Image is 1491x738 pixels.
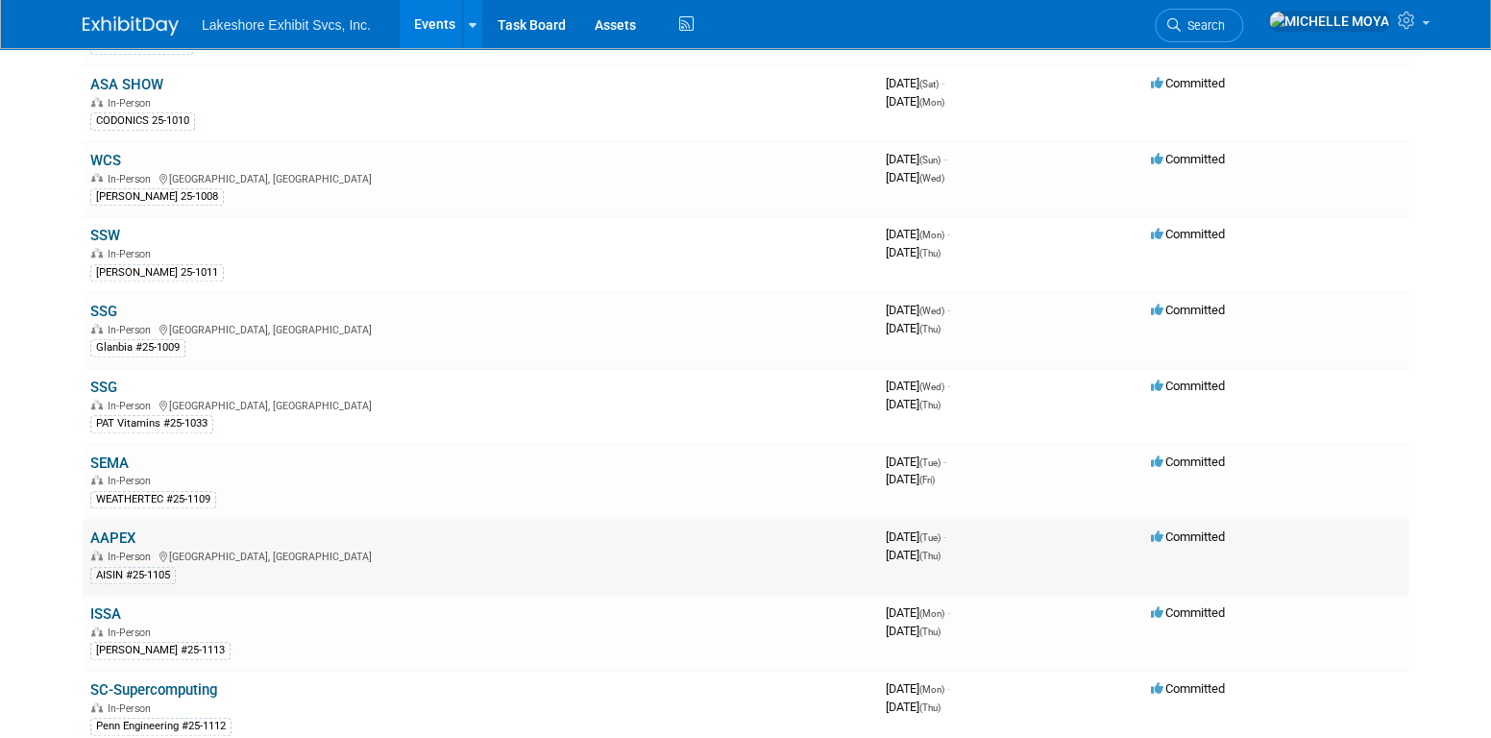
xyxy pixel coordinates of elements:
[886,94,944,109] span: [DATE]
[90,339,185,357] div: Glanbia #25-1009
[108,551,157,563] span: In-Person
[90,605,121,623] a: ISSA
[919,97,944,108] span: (Mon)
[886,170,944,184] span: [DATE]
[202,17,371,33] span: Lakeshore Exhibit Svcs, Inc.
[919,248,941,258] span: (Thu)
[919,532,941,543] span: (Tue)
[919,155,941,165] span: (Sun)
[90,321,870,336] div: [GEOGRAPHIC_DATA], [GEOGRAPHIC_DATA]
[90,455,129,472] a: SEMA
[886,681,950,696] span: [DATE]
[91,627,103,636] img: In-Person Event
[90,529,135,547] a: AAPEX
[886,529,946,544] span: [DATE]
[943,529,946,544] span: -
[886,700,941,714] span: [DATE]
[886,397,941,411] span: [DATE]
[947,379,950,393] span: -
[1151,227,1225,241] span: Committed
[941,76,944,90] span: -
[947,681,950,696] span: -
[886,245,941,259] span: [DATE]
[108,400,157,412] span: In-Person
[90,303,117,320] a: SSG
[108,324,157,336] span: In-Person
[886,605,950,620] span: [DATE]
[886,548,941,562] span: [DATE]
[1151,605,1225,620] span: Committed
[1151,681,1225,696] span: Committed
[83,16,179,36] img: ExhibitDay
[1155,9,1243,42] a: Search
[91,324,103,333] img: In-Person Event
[947,303,950,317] span: -
[91,551,103,560] img: In-Person Event
[919,400,941,410] span: (Thu)
[1151,152,1225,166] span: Committed
[919,702,941,713] span: (Thu)
[91,97,103,107] img: In-Person Event
[947,605,950,620] span: -
[1268,11,1390,32] img: MICHELLE MOYA
[919,381,944,392] span: (Wed)
[886,76,944,90] span: [DATE]
[90,415,213,432] div: PAT Vitamins #25-1033
[90,170,870,185] div: [GEOGRAPHIC_DATA], [GEOGRAPHIC_DATA]
[91,173,103,183] img: In-Person Event
[919,684,944,695] span: (Mon)
[90,227,120,244] a: SSW
[90,397,870,412] div: [GEOGRAPHIC_DATA], [GEOGRAPHIC_DATA]
[90,152,121,169] a: WCS
[919,627,941,637] span: (Thu)
[108,627,157,639] span: In-Person
[919,306,944,316] span: (Wed)
[886,152,946,166] span: [DATE]
[91,248,103,258] img: In-Person Event
[919,173,944,184] span: (Wed)
[91,475,103,484] img: In-Person Event
[90,642,231,659] div: [PERSON_NAME] #25-1113
[90,76,163,93] a: ASA SHOW
[90,718,232,735] div: Penn Engineering #25-1112
[108,248,157,260] span: In-Person
[886,379,950,393] span: [DATE]
[886,472,935,486] span: [DATE]
[919,475,935,485] span: (Fri)
[919,457,941,468] span: (Tue)
[886,321,941,335] span: [DATE]
[943,455,946,469] span: -
[947,227,950,241] span: -
[91,400,103,409] img: In-Person Event
[1151,303,1225,317] span: Committed
[886,227,950,241] span: [DATE]
[1151,379,1225,393] span: Committed
[90,681,217,699] a: SC-Supercomputing
[1151,529,1225,544] span: Committed
[919,551,941,561] span: (Thu)
[919,608,944,619] span: (Mon)
[90,379,117,396] a: SSG
[90,264,224,282] div: [PERSON_NAME] 25-1011
[90,188,224,206] div: [PERSON_NAME] 25-1008
[90,112,195,130] div: CODONICS 25-1010
[90,491,216,508] div: WEATHERTEC #25-1109
[886,303,950,317] span: [DATE]
[108,702,157,715] span: In-Person
[108,97,157,110] span: In-Person
[919,324,941,334] span: (Thu)
[919,230,944,240] span: (Mon)
[1151,76,1225,90] span: Committed
[1181,18,1225,33] span: Search
[886,624,941,638] span: [DATE]
[1151,455,1225,469] span: Committed
[108,475,157,487] span: In-Person
[108,173,157,185] span: In-Person
[91,702,103,712] img: In-Person Event
[90,548,870,563] div: [GEOGRAPHIC_DATA], [GEOGRAPHIC_DATA]
[90,567,176,584] div: AISIN #25-1105
[943,152,946,166] span: -
[919,79,939,89] span: (Sat)
[886,455,946,469] span: [DATE]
